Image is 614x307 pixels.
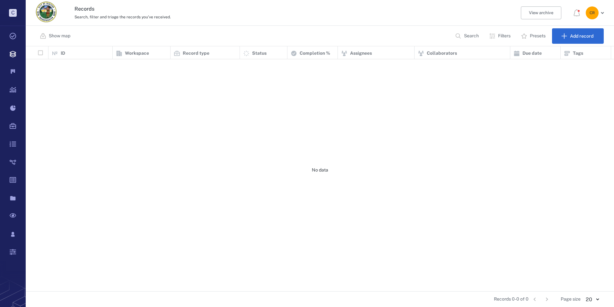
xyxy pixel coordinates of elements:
[350,50,372,57] p: Assignees
[183,50,209,57] p: Record type
[586,6,606,19] button: CR
[552,28,604,44] button: Add record
[49,33,70,39] p: Show map
[494,296,529,302] span: Records 0-0 of 0
[573,50,583,57] p: Tags
[61,50,65,57] p: ID
[464,33,479,39] p: Search
[451,28,484,44] button: Search
[561,296,581,302] span: Page size
[252,50,267,57] p: Status
[498,33,511,39] p: Filters
[36,2,57,24] a: Go home
[75,5,422,13] h3: Records
[529,294,553,304] nav: pagination navigation
[427,50,457,57] p: Collaborators
[36,28,75,44] button: Show map
[36,2,57,22] img: City of Hialeah logo
[9,9,17,17] p: C
[530,33,546,39] p: Presets
[522,50,542,57] p: Due date
[125,50,149,57] p: Workspace
[300,50,330,57] p: Completion %
[521,6,561,19] button: View archive
[485,28,516,44] button: Filters
[517,28,551,44] button: Presets
[581,296,604,303] div: 20
[75,15,171,19] span: Search, filter and triage the records you've received.
[586,6,599,19] div: C R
